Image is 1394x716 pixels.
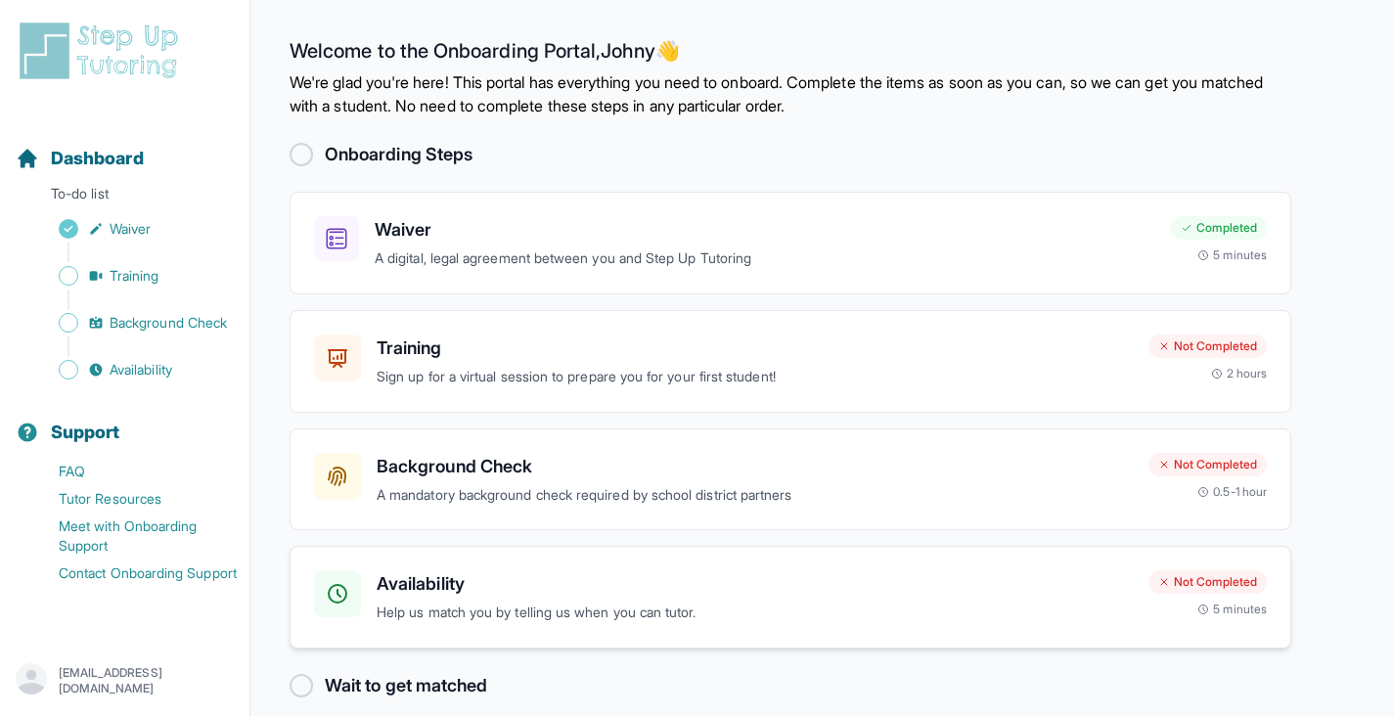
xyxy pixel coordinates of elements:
a: AvailabilityHelp us match you by telling us when you can tutor.Not Completed5 minutes [290,546,1291,649]
div: 0.5-1 hour [1197,484,1267,500]
button: Support [8,387,242,454]
p: To-do list [8,184,242,211]
h3: Waiver [375,216,1155,244]
span: Background Check [110,313,227,333]
h2: Welcome to the Onboarding Portal, Johny 👋 [290,39,1291,70]
button: Dashboard [8,113,242,180]
h2: Wait to get matched [325,672,487,699]
p: [EMAIL_ADDRESS][DOMAIN_NAME] [59,665,234,696]
span: Availability [110,360,172,380]
span: Dashboard [51,145,144,172]
a: Meet with Onboarding Support [16,513,249,559]
div: 5 minutes [1197,602,1267,617]
a: WaiverA digital, legal agreement between you and Step Up TutoringCompleted5 minutes [290,192,1291,294]
div: 2 hours [1211,366,1268,381]
span: Support [51,419,120,446]
a: Availability [16,356,249,383]
p: Sign up for a virtual session to prepare you for your first student! [377,366,1133,388]
a: Background CheckA mandatory background check required by school district partnersNot Completed0.5... [290,428,1291,531]
h3: Training [377,335,1133,362]
div: 5 minutes [1197,247,1267,263]
p: We're glad you're here! This portal has everything you need to onboard. Complete the items as soo... [290,70,1291,117]
a: Waiver [16,215,249,243]
p: A digital, legal agreement between you and Step Up Tutoring [375,247,1155,270]
p: Help us match you by telling us when you can tutor. [377,602,1133,624]
div: Completed [1171,216,1267,240]
a: Background Check [16,309,249,336]
h3: Background Check [377,453,1133,480]
span: Training [110,266,159,286]
a: TrainingSign up for a virtual session to prepare you for your first student!Not Completed2 hours [290,310,1291,413]
a: Dashboard [16,145,144,172]
span: Waiver [110,219,151,239]
div: Not Completed [1148,570,1267,594]
h2: Onboarding Steps [325,141,472,168]
button: [EMAIL_ADDRESS][DOMAIN_NAME] [16,663,234,698]
div: Not Completed [1148,453,1267,476]
a: FAQ [16,458,249,485]
img: logo [16,20,190,82]
p: A mandatory background check required by school district partners [377,484,1133,507]
a: Training [16,262,249,290]
h3: Availability [377,570,1133,598]
div: Not Completed [1148,335,1267,358]
a: Tutor Resources [16,485,249,513]
a: Contact Onboarding Support [16,559,249,587]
